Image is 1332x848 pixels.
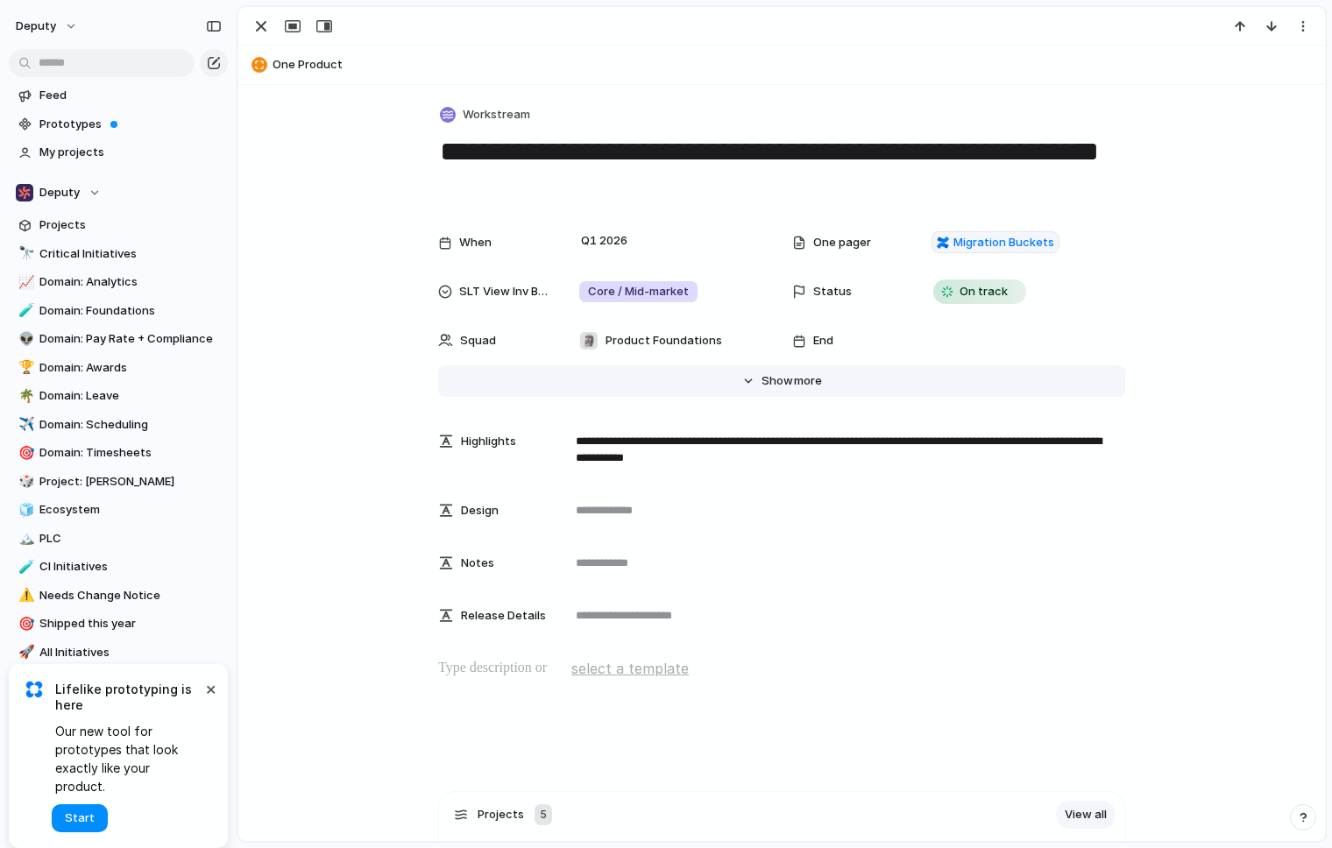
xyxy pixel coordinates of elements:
[39,473,222,491] span: Project: [PERSON_NAME]
[9,583,228,609] a: ⚠️Needs Change Notice
[16,18,56,35] span: deputy
[9,497,228,523] a: 🧊Ecosystem
[246,51,1317,79] button: One Product
[953,234,1054,251] span: Migration Buckets
[588,283,689,300] span: Core / Mid-market
[762,372,793,390] span: Show
[16,615,33,632] button: 🎯
[461,433,516,450] span: Highlights
[436,102,535,128] button: Workstream
[9,440,228,466] div: 🎯Domain: Timesheets
[16,644,33,661] button: 🚀
[39,359,222,377] span: Domain: Awards
[16,587,33,604] button: ⚠️
[813,332,833,350] span: End
[9,82,228,109] a: Feed
[9,139,228,166] a: My projects
[535,804,552,825] div: 5
[9,383,228,409] a: 🌴Domain: Leave
[460,332,496,350] span: Squad
[463,106,530,124] span: Workstream
[18,528,31,548] div: 🏔️
[16,359,33,377] button: 🏆
[39,216,222,234] span: Projects
[461,607,546,625] span: Release Details
[39,615,222,632] span: Shipped this year
[18,585,31,605] div: ⚠️
[200,678,221,699] button: Dismiss
[16,273,33,291] button: 📈
[459,234,492,251] span: When
[39,444,222,462] span: Domain: Timesheets
[18,614,31,634] div: 🎯
[18,357,31,378] div: 🏆
[18,329,31,350] div: 👽
[580,332,598,350] div: 🗿
[55,722,202,795] span: Our new tool for prototypes that look exactly like your product.
[813,234,871,251] span: One pager
[813,283,852,300] span: Status
[9,412,228,438] a: ✈️Domain: Scheduling
[18,386,31,406] div: 🌴
[39,116,222,133] span: Prototypes
[9,554,228,580] a: 🧪CI Initiatives
[9,298,228,324] a: 🧪Domain: Foundations
[273,56,1317,74] span: One Product
[39,87,222,104] span: Feed
[39,387,222,405] span: Domain: Leave
[16,387,33,405] button: 🌴
[438,365,1125,397] button: Showmore
[18,300,31,321] div: 🧪
[18,557,31,577] div: 🧪
[39,558,222,576] span: CI Initiatives
[18,414,31,435] div: ✈️
[18,244,31,264] div: 🔭
[65,809,95,827] span: Start
[39,587,222,604] span: Needs Change Notice
[39,501,222,519] span: Ecosystem
[9,469,228,495] a: 🎲Project: [PERSON_NAME]
[9,111,228,138] a: Prototypes
[9,640,228,666] div: 🚀All Initiatives
[606,332,722,350] span: Product Foundations
[8,12,87,40] button: deputy
[39,184,80,201] span: Deputy
[18,272,31,293] div: 📈
[9,212,228,238] a: Projects
[18,471,31,491] div: 🎲
[9,180,228,206] button: Deputy
[39,416,222,434] span: Domain: Scheduling
[16,473,33,491] button: 🎲
[577,230,632,251] span: Q1 2026
[18,642,31,662] div: 🚀
[9,611,228,637] a: 🎯Shipped this year
[16,245,33,263] button: 🔭
[478,806,524,823] span: Projects
[960,283,1008,300] span: On track
[569,655,691,682] button: select a template
[9,269,228,295] a: 📈Domain: Analytics
[9,241,228,267] a: 🔭Critical Initiatives
[571,658,689,679] span: select a template
[16,416,33,434] button: ✈️
[9,326,228,352] a: 👽Domain: Pay Rate + Compliance
[9,355,228,381] a: 🏆Domain: Awards
[16,302,33,320] button: 🧪
[16,558,33,576] button: 🧪
[16,444,33,462] button: 🎯
[9,526,228,552] a: 🏔️PLC
[932,231,1059,254] a: Migration Buckets
[39,530,222,548] span: PLC
[52,804,108,832] button: Start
